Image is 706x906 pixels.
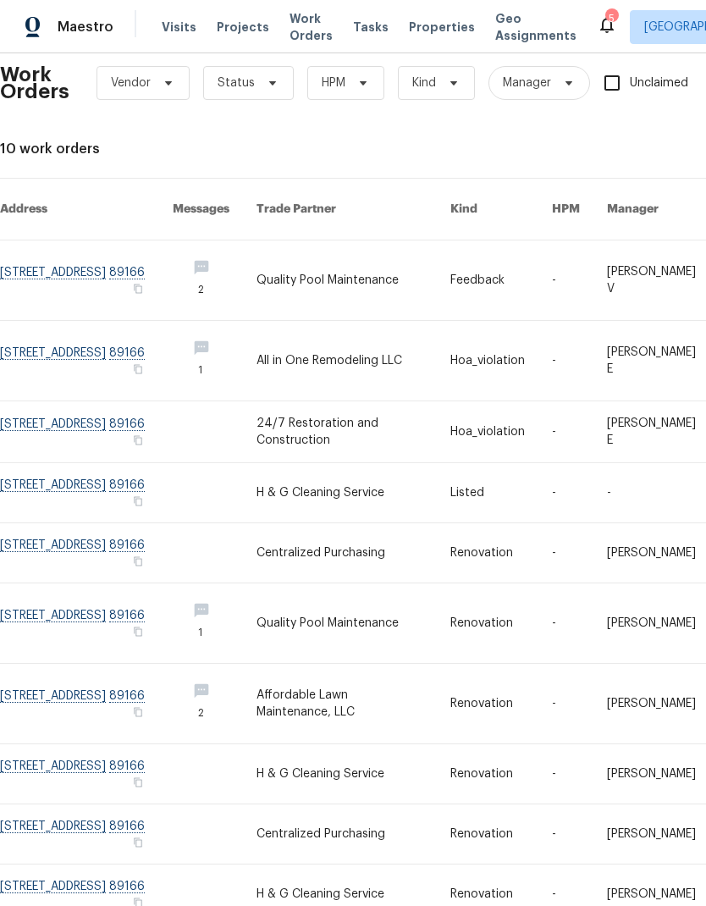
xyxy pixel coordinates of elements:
button: Copy Address [130,704,146,720]
span: Manager [503,75,551,91]
td: Renovation [437,744,538,804]
th: HPM [538,179,593,240]
button: Copy Address [130,433,146,448]
span: Geo Assignments [495,10,576,44]
span: Unclaimed [630,75,688,92]
td: Renovation [437,583,538,664]
td: Hoa_violation [437,401,538,463]
td: Feedback [437,240,538,321]
button: Copy Address [130,362,146,377]
span: Properties [409,19,475,36]
td: - [538,240,593,321]
td: - [538,804,593,865]
td: - [538,583,593,664]
td: Renovation [437,804,538,865]
span: Status [218,75,255,91]
td: Centralized Purchasing [243,523,437,583]
button: Copy Address [130,775,146,790]
td: All in One Remodeling LLC [243,321,437,401]
th: Messages [159,179,243,240]
td: Listed [437,463,538,523]
td: Renovation [437,664,538,744]
span: Work Orders [290,10,333,44]
div: 5 [605,10,617,27]
th: Trade Partner [243,179,437,240]
span: Vendor [111,75,151,91]
td: Quality Pool Maintenance [243,240,437,321]
td: Hoa_violation [437,321,538,401]
button: Copy Address [130,281,146,296]
td: - [538,321,593,401]
td: Centralized Purchasing [243,804,437,865]
td: - [538,744,593,804]
button: Copy Address [130,554,146,569]
button: Copy Address [130,494,146,509]
span: Projects [217,19,269,36]
span: Visits [162,19,196,36]
td: Quality Pool Maintenance [243,583,437,664]
td: - [538,664,593,744]
th: Kind [437,179,538,240]
td: Renovation [437,523,538,583]
button: Copy Address [130,835,146,850]
td: H & G Cleaning Service [243,744,437,804]
td: 24/7 Restoration and Construction [243,401,437,463]
span: Tasks [353,21,389,33]
span: HPM [322,75,345,91]
td: H & G Cleaning Service [243,463,437,523]
td: - [538,463,593,523]
span: Maestro [58,19,113,36]
td: - [538,523,593,583]
td: Affordable Lawn Maintenance, LLC [243,664,437,744]
button: Copy Address [130,624,146,639]
td: - [538,401,593,463]
span: Kind [412,75,436,91]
